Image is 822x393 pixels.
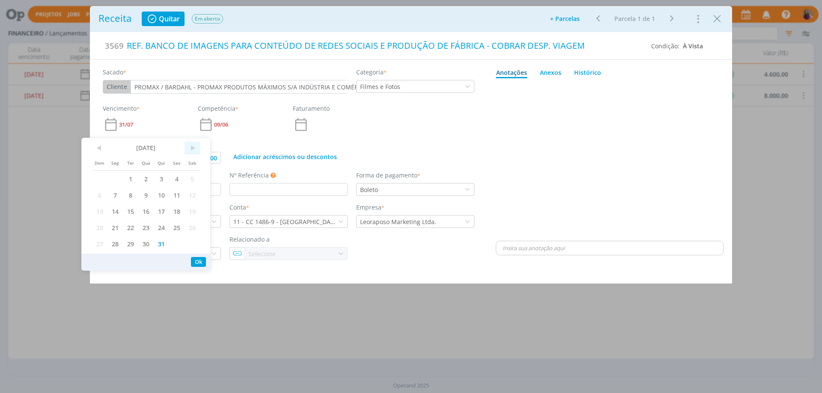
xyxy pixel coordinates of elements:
[360,217,438,226] div: Leoraposo Marketing Ltda.
[90,6,732,284] div: dialog
[356,171,420,180] label: Forma de pagamento
[357,82,402,91] div: Filmes e Fotos
[154,203,169,219] span: 17
[214,122,228,127] span: 09/06
[169,219,185,236] span: 25
[123,203,138,219] span: 15
[138,187,154,203] span: 9
[198,104,238,113] label: Competência
[540,68,561,77] div: Anexos
[107,203,123,219] span: 14
[124,36,645,55] div: REF. BANCO DE IMAGENS PARA CONTEÚDO DE REDES SOCIAIS E PRODUÇÃO DE FÁBRICA - COBRAR DESP. VIAGEM
[229,152,341,162] button: Adicionar acréscimos ou descontos
[107,154,123,171] span: Seg
[92,203,107,219] span: 13
[92,219,107,236] span: 20
[123,171,138,187] span: 1
[154,236,169,252] span: 31
[245,249,277,258] div: Selecione
[107,187,123,203] span: 7
[191,257,206,267] button: Ok
[229,235,270,244] label: Relacionado a
[123,236,138,252] span: 29
[574,64,602,78] a: Histórico
[123,154,138,171] span: Ter
[169,154,185,171] span: Sex
[134,83,365,92] div: PROMAX / BARDAHL - PROMAX PRODUTOS MÁXIMOS S/A INDÚSTRIA E COMÉRCIO
[169,171,185,187] span: 4
[360,185,380,194] div: Boleto
[103,68,126,77] label: Sacado
[357,185,380,194] div: Boleto
[92,154,107,171] span: Dom
[138,219,154,236] span: 23
[92,236,107,252] span: 27
[185,203,200,219] span: 19
[360,82,402,91] div: Filmes e Fotos
[545,13,585,25] button: + Parcelas
[105,40,124,52] span: 3569
[107,142,185,154] span: [DATE]
[711,12,724,25] button: Close
[92,187,107,203] span: 6
[230,217,338,226] div: 11 - CC 1486-9 - SICOOB
[138,154,154,171] span: Qua
[229,203,249,212] label: Conta
[356,203,384,212] label: Empresa
[142,12,185,26] button: Quitar
[356,68,387,77] label: Categoria
[138,171,154,187] span: 2
[169,187,185,203] span: 11
[131,83,365,92] div: PROMAX / BARDAHL - PROMAX PRODUTOS MÁXIMOS S/A INDÚSTRIA E COMÉRCIO
[138,203,154,219] span: 16
[103,104,140,113] label: Vencimento
[98,13,131,24] h1: Receita
[154,219,169,236] span: 24
[293,104,330,113] label: Faturamento
[154,154,169,171] span: Qui
[185,154,200,171] span: Sab
[103,80,131,93] button: Cliente
[169,203,185,219] span: 18
[154,171,169,187] span: 3
[154,187,169,203] span: 10
[92,142,107,154] span: <
[191,14,223,24] button: Em aberto
[185,171,200,187] span: 5
[192,14,223,24] span: Em aberto
[185,219,200,236] span: 26
[185,187,200,203] span: 12
[107,219,123,236] span: 21
[229,171,269,180] label: Nº Referência
[119,122,133,127] span: 31/07
[233,217,338,226] div: 11 - CC 1486-9 - [GEOGRAPHIC_DATA]
[159,15,180,22] span: Quitar
[496,64,527,78] a: Anotações
[357,217,438,226] div: Leoraposo Marketing Ltda.
[185,142,200,154] span: >
[651,41,703,50] div: Condição:
[123,219,138,236] span: 22
[123,187,138,203] span: 8
[683,42,703,50] span: À Vista
[107,236,123,252] span: 28
[138,236,154,252] span: 30
[248,249,277,258] div: Selecione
